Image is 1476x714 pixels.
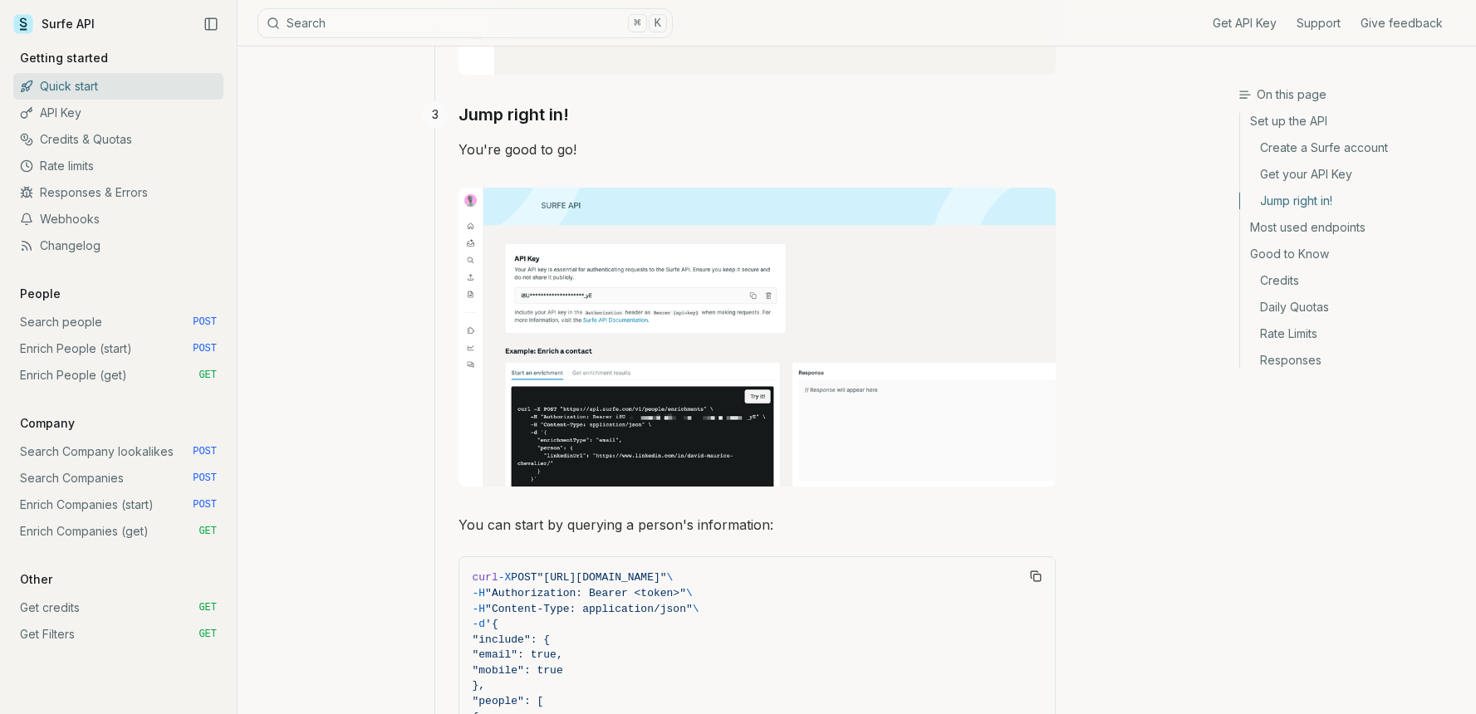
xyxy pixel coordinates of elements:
a: Good to Know [1240,241,1463,267]
a: Surfe API [13,12,95,37]
p: You're good to go! [458,138,1056,161]
a: Get credits GET [13,594,223,621]
span: curl [473,571,498,584]
span: "people": [ [473,695,544,707]
a: Enrich People (start) POST [13,335,223,362]
a: Credits & Quotas [13,126,223,153]
span: POST [193,445,217,458]
a: Get your API Key [1240,161,1463,188]
span: POST [193,342,217,355]
kbd: ⌘ [628,14,646,32]
a: Enrich Companies (get) GET [13,518,223,545]
a: Jump right in! [1240,188,1463,214]
a: Most used endpoints [1240,214,1463,241]
span: -H [473,587,486,599]
a: Credits [1240,267,1463,294]
a: Webhooks [13,206,223,232]
a: Rate limits [13,153,223,179]
span: -H [473,603,486,615]
a: Get API Key [1213,15,1277,32]
span: "include": { [473,633,551,646]
span: POST [193,315,217,329]
p: You can start by querying a person's information: [458,513,1056,536]
h3: On this page [1238,86,1463,103]
span: POST [511,571,537,584]
button: Search⌘K [257,8,673,38]
a: Responses [1240,347,1463,369]
p: Other [13,571,59,588]
span: \ [693,603,699,615]
a: Support [1297,15,1341,32]
p: Getting started [13,50,115,66]
a: Rate Limits [1240,320,1463,347]
button: Copy Text [1023,564,1048,589]
span: "[URL][DOMAIN_NAME]" [537,571,667,584]
a: Enrich Companies (start) POST [13,491,223,518]
a: Search Companies POST [13,465,223,491]
span: \ [667,571,674,584]
a: Create a Surfe account [1240,134,1463,161]
span: GET [199,369,217,382]
p: People [13,286,67,302]
a: Responses & Errors [13,179,223,206]
span: -X [498,571,512,584]
span: -d [473,618,486,630]
span: '{ [485,618,498,630]
a: Get Filters GET [13,621,223,648]
span: POST [193,498,217,511]
a: Jump right in! [458,101,569,128]
a: Daily Quotas [1240,294,1463,320]
a: API Key [13,100,223,126]
a: Search Company lookalikes POST [13,438,223,465]
span: GET [199,601,217,614]
span: GET [199,525,217,538]
a: Quick start [13,73,223,100]
a: Changelog [13,232,223,259]
a: Give feedback [1361,15,1443,32]
a: Set up the API [1240,113,1463,134]
span: GET [199,628,217,641]
img: Image [458,188,1056,487]
span: \ [686,587,693,599]
span: "Content-Type: application/json" [485,603,693,615]
span: "email": true, [473,648,563,661]
span: POST [193,472,217,485]
a: Search people POST [13,309,223,335]
kbd: K [649,14,667,32]
span: }, [473,679,486,692]
span: "mobile": true [473,664,563,677]
p: Company [13,415,81,432]
a: Enrich People (get) GET [13,362,223,389]
button: Collapse Sidebar [199,12,223,37]
span: "Authorization: Bearer <token>" [485,587,686,599]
